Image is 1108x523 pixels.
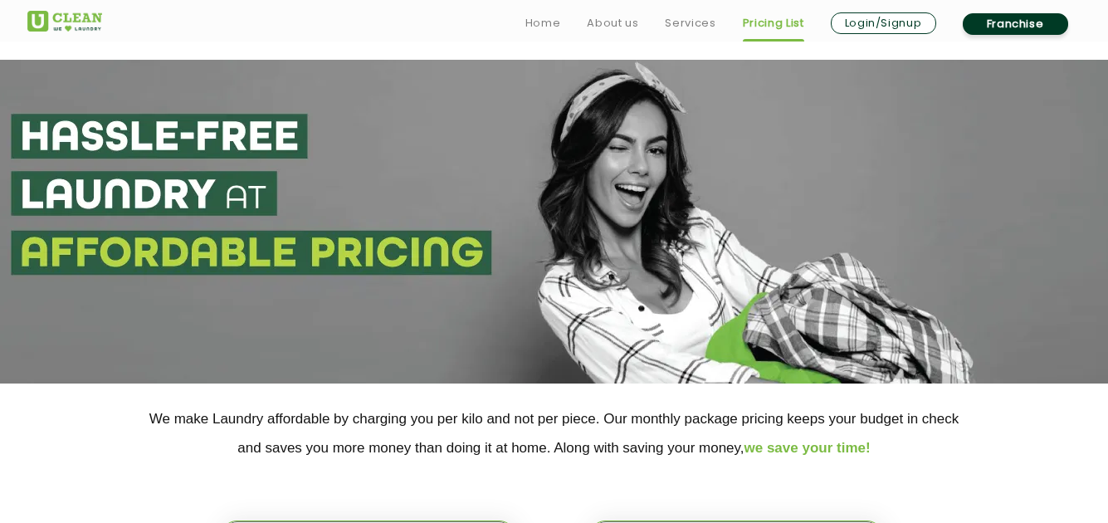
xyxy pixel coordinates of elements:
a: Services [665,13,715,33]
span: we save your time! [744,440,871,456]
a: Home [525,13,561,33]
a: Pricing List [743,13,804,33]
p: We make Laundry affordable by charging you per kilo and not per piece. Our monthly package pricin... [27,404,1081,462]
img: UClean Laundry and Dry Cleaning [27,11,102,32]
a: Login/Signup [831,12,936,34]
a: Franchise [963,13,1068,35]
a: About us [587,13,638,33]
